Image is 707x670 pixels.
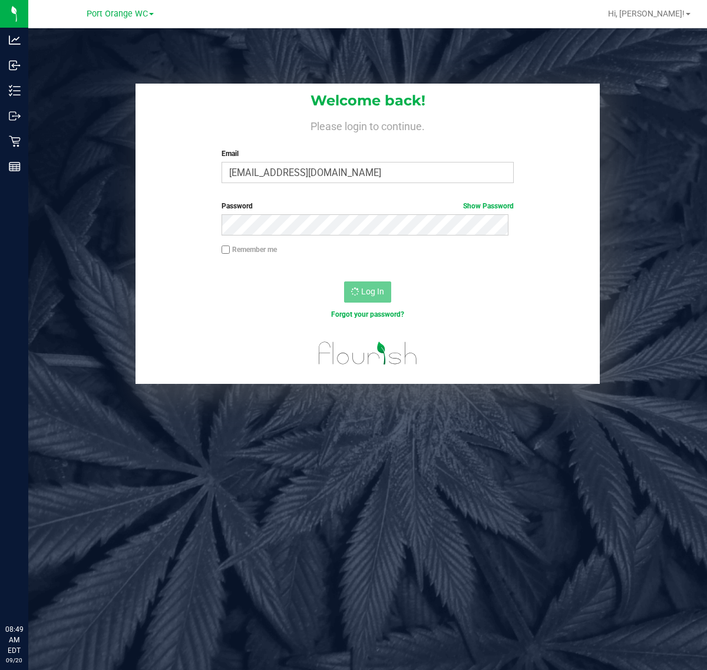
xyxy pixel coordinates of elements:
[9,85,21,97] inline-svg: Inventory
[222,202,253,210] span: Password
[9,110,21,122] inline-svg: Outbound
[9,34,21,46] inline-svg: Analytics
[9,59,21,71] inline-svg: Inbound
[136,93,600,108] h1: Welcome back!
[136,118,600,132] h4: Please login to continue.
[222,246,230,254] input: Remember me
[331,310,404,319] a: Forgot your password?
[463,202,514,210] a: Show Password
[344,281,391,303] button: Log In
[9,135,21,147] inline-svg: Retail
[608,9,685,18] span: Hi, [PERSON_NAME]!
[5,624,23,656] p: 08:49 AM EDT
[87,9,148,19] span: Port Orange WC
[361,287,384,296] span: Log In
[310,332,426,374] img: flourish_logo.svg
[222,244,277,255] label: Remember me
[9,161,21,173] inline-svg: Reports
[5,656,23,665] p: 09/20
[222,148,513,159] label: Email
